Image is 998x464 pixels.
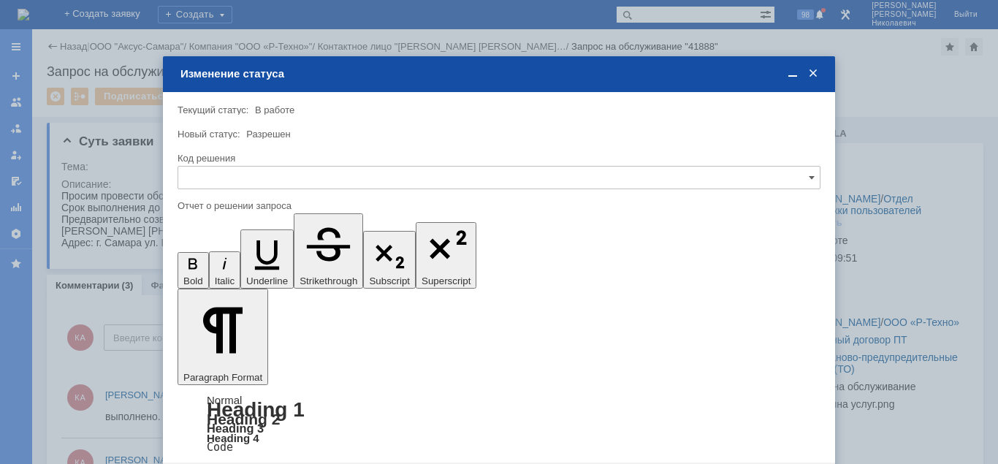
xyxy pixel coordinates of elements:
[240,229,294,289] button: Underline
[422,275,471,286] span: Superscript
[363,231,416,289] button: Subscript
[215,275,235,286] span: Italic
[785,67,800,80] span: Свернуть (Ctrl + M)
[246,275,288,286] span: Underline
[369,275,410,286] span: Subscript
[207,432,259,444] a: Heading 4
[178,129,240,140] label: Новый статус:
[178,252,209,289] button: Bold
[416,222,476,289] button: Superscript
[207,422,264,435] a: Heading 3
[178,153,818,163] div: Код решения
[178,395,820,452] div: Paragraph Format
[180,67,820,80] div: Изменение статуса
[294,213,363,289] button: Strikethrough
[255,104,294,115] span: В работе
[207,394,242,406] a: Normal
[183,275,203,286] span: Bold
[300,275,357,286] span: Strikethrough
[178,201,818,210] div: Отчет о решении запроса
[178,289,268,385] button: Paragraph Format
[207,441,233,454] a: Code
[207,411,280,427] a: Heading 2
[183,372,262,383] span: Paragraph Format
[806,67,820,80] span: Закрыть
[209,251,240,289] button: Italic
[246,129,291,140] span: Разрешен
[178,104,248,115] label: Текущий статус:
[207,398,305,421] a: Heading 1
